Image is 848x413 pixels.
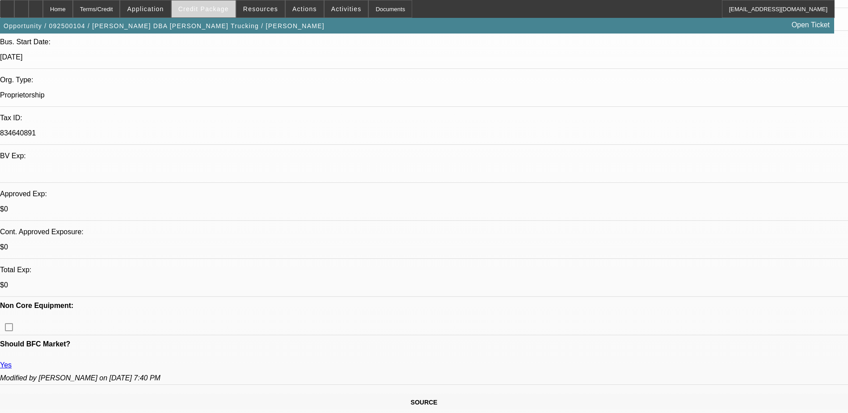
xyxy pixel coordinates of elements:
button: Resources [236,0,285,17]
button: Actions [286,0,324,17]
span: Activities [331,5,362,13]
span: Actions [292,5,317,13]
button: Credit Package [172,0,236,17]
button: Activities [325,0,368,17]
a: Open Ticket [788,17,833,33]
button: Application [120,0,170,17]
span: Opportunity / 092500104 / [PERSON_NAME] DBA [PERSON_NAME] Trucking / [PERSON_NAME] [4,22,325,29]
span: SOURCE [411,399,438,406]
span: Resources [243,5,278,13]
span: Application [127,5,164,13]
span: Credit Package [178,5,229,13]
